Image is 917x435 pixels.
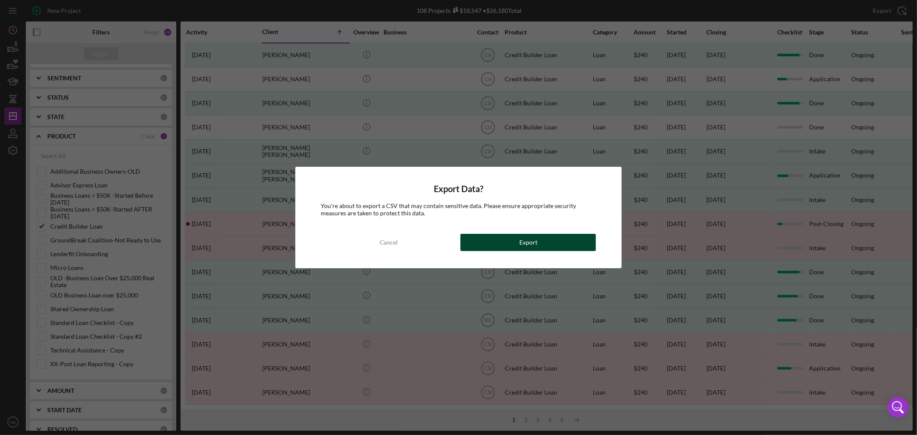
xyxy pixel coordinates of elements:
button: Export [460,234,596,251]
div: Cancel [380,234,398,251]
div: Open Intercom Messenger [888,397,908,418]
button: Cancel [321,234,457,251]
div: You're about to export a CSV that may contain sensitive data. Please ensure appropriate security ... [321,202,596,216]
div: Export [519,234,537,251]
h4: Export Data? [321,184,596,194]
